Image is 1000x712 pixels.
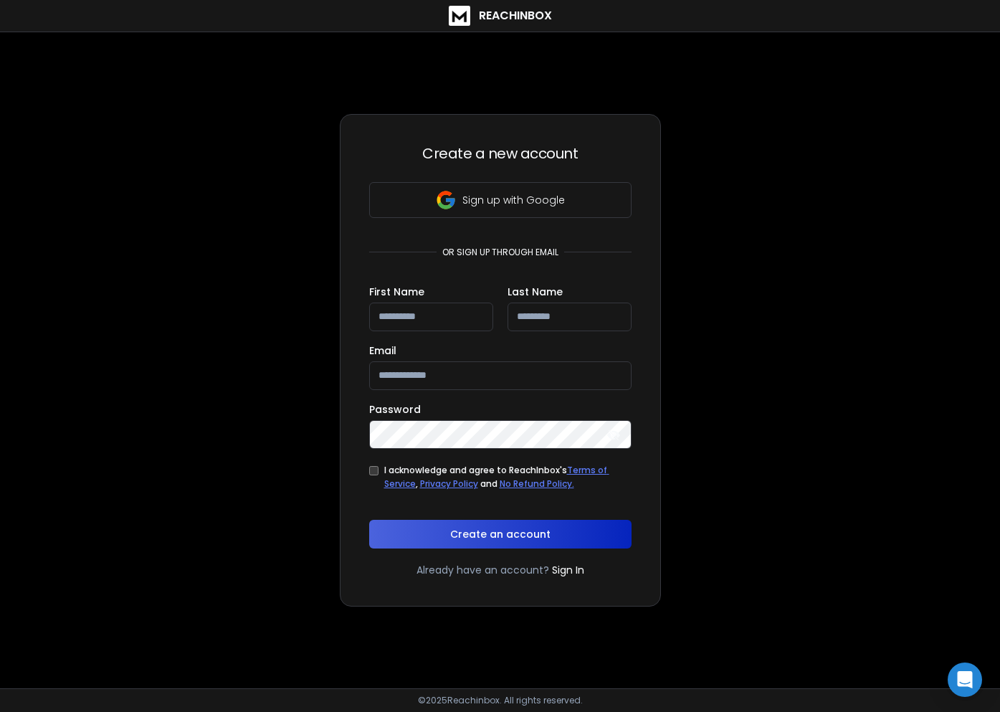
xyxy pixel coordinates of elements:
[449,6,470,26] img: logo
[369,520,632,549] button: Create an account
[369,182,632,218] button: Sign up with Google
[437,247,564,258] p: or sign up through email
[462,193,565,207] p: Sign up with Google
[384,463,632,491] div: I acknowledge and agree to ReachInbox's , and
[418,695,583,706] p: © 2025 Reachinbox. All rights reserved.
[500,478,574,490] a: No Refund Policy.
[384,464,609,490] a: Terms of Service
[369,346,396,356] label: Email
[369,404,421,414] label: Password
[508,287,563,297] label: Last Name
[948,663,982,697] div: Open Intercom Messenger
[420,478,478,490] a: Privacy Policy
[552,563,584,577] a: Sign In
[369,143,632,163] h3: Create a new account
[479,7,552,24] h1: ReachInbox
[416,563,549,577] p: Already have an account?
[369,287,424,297] label: First Name
[449,6,552,26] a: ReachInbox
